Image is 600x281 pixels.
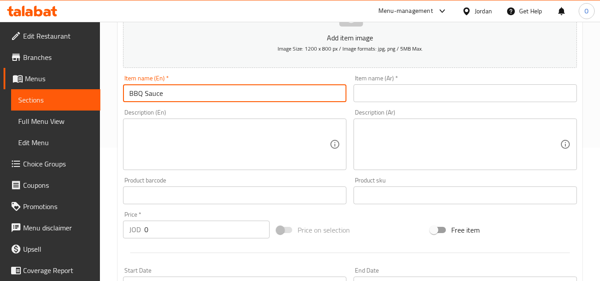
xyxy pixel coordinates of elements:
[25,73,93,84] span: Menus
[144,221,270,238] input: Please enter price
[354,84,577,102] input: Enter name Ar
[11,89,100,111] a: Sections
[23,244,93,254] span: Upsell
[11,111,100,132] a: Full Menu View
[298,225,350,235] span: Price on selection
[4,68,100,89] a: Menus
[475,6,492,16] div: Jordan
[123,84,346,102] input: Enter name En
[278,44,423,54] span: Image Size: 1200 x 800 px / Image formats: jpg, png / 5MB Max.
[129,224,141,235] p: JOD
[354,186,577,204] input: Please enter product sku
[23,222,93,233] span: Menu disclaimer
[23,158,93,169] span: Choice Groups
[23,180,93,190] span: Coupons
[4,174,100,196] a: Coupons
[23,31,93,41] span: Edit Restaurant
[23,52,93,63] span: Branches
[4,196,100,217] a: Promotions
[584,6,588,16] span: O
[4,153,100,174] a: Choice Groups
[137,32,563,43] p: Add item image
[4,47,100,68] a: Branches
[4,217,100,238] a: Menu disclaimer
[18,137,93,148] span: Edit Menu
[123,186,346,204] input: Please enter product barcode
[4,238,100,260] a: Upsell
[378,6,433,16] div: Menu-management
[4,25,100,47] a: Edit Restaurant
[4,260,100,281] a: Coverage Report
[11,132,100,153] a: Edit Menu
[18,95,93,105] span: Sections
[23,201,93,212] span: Promotions
[18,116,93,127] span: Full Menu View
[451,225,480,235] span: Free item
[23,265,93,276] span: Coverage Report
